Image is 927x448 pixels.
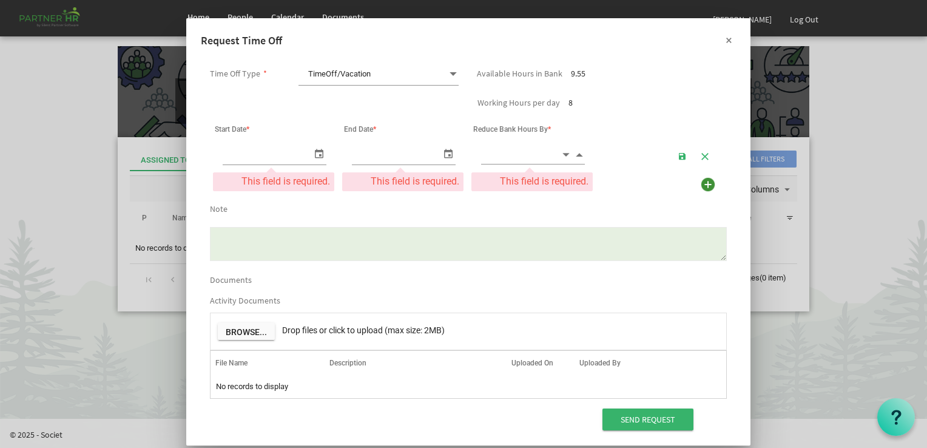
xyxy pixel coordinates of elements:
span: 8 [568,97,573,108]
button: Browse... [218,323,275,340]
span: Drop files or click to upload (max size: 2MB) [282,325,445,335]
button: Cancel [696,147,714,164]
button: Save [673,147,692,164]
img: add.png [699,175,717,194]
label: Documents [210,276,252,285]
td: No records to display [211,375,726,398]
h4: Request Time Off [201,33,736,49]
span: Uploaded On [511,359,553,367]
label: Available Hours in Bank [477,69,562,78]
span: 9.55 [571,68,585,79]
label: Note [210,205,228,214]
span: End Date [344,125,376,134]
label: Working Hours per day [477,98,560,107]
span: Reduce Bank Hours By [473,125,551,134]
span: select [441,144,456,162]
span: select [312,144,326,162]
span: Start Date [215,125,249,134]
span: Increment value [574,148,585,161]
div: Add more time to Request [698,175,718,194]
span: Decrement value [561,148,571,161]
label: Activity Documents [210,296,280,305]
button: × [714,24,744,55]
span: Uploaded By [579,359,621,367]
span: File Name [215,359,248,367]
input: Send Request [602,409,693,430]
label: Time Off Type [210,69,260,78]
span: Description [329,359,366,367]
